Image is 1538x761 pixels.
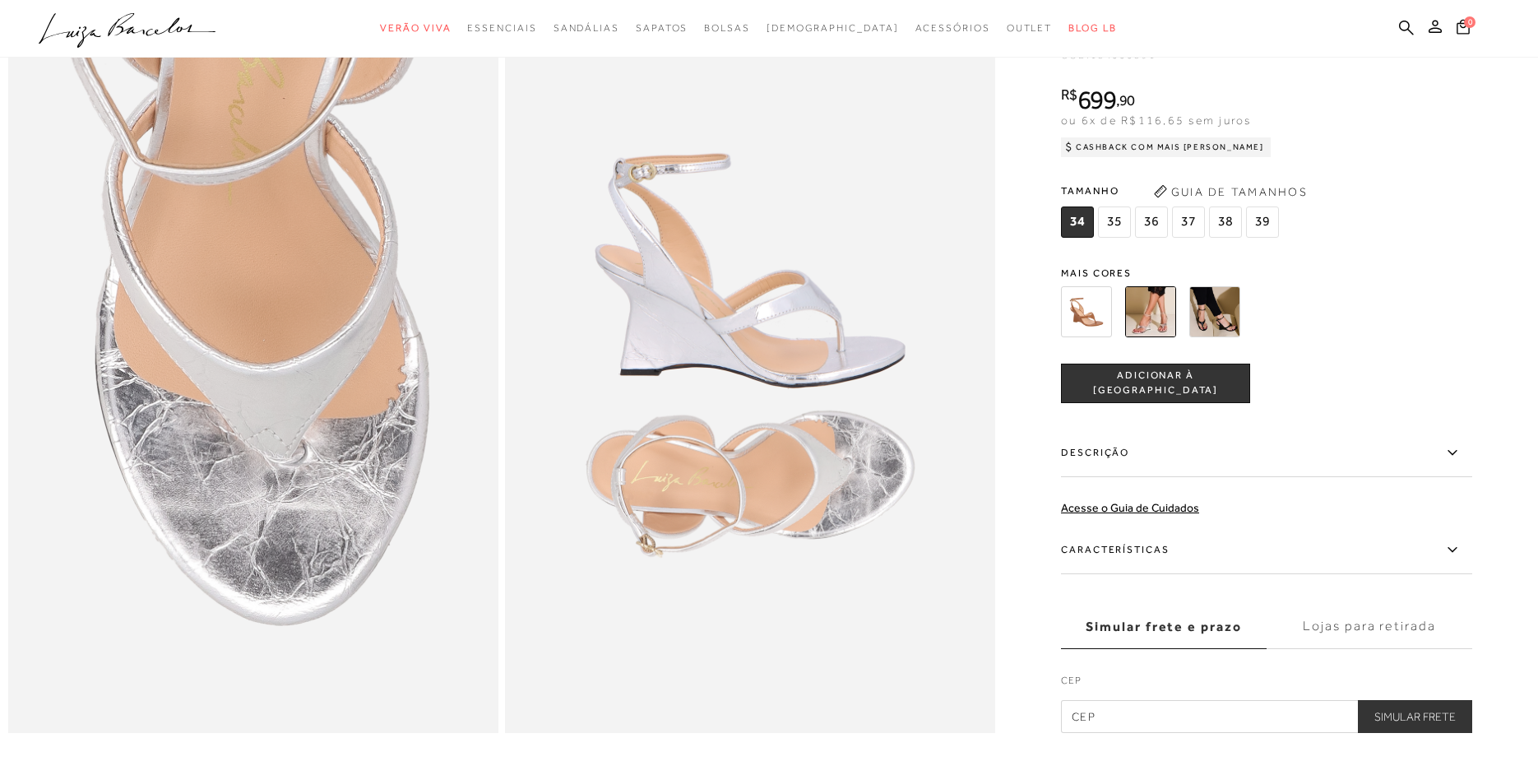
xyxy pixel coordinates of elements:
img: SANDÁLIA ANABELA DE DEDO EM COURO CARAMELO [1061,286,1112,337]
a: Acesse o Guia de Cuidados [1061,501,1199,514]
label: Descrição [1061,429,1472,477]
span: Mais cores [1061,268,1472,278]
img: SANDÁLIA ANABELA DE DEDO EM COURO PRETO [1189,286,1240,337]
div: Cashback com Mais [PERSON_NAME] [1061,137,1271,157]
span: 36 [1135,206,1168,238]
span: ADICIONAR À [GEOGRAPHIC_DATA] [1062,369,1249,398]
a: categoryNavScreenReaderText [554,13,619,44]
span: Sapatos [636,22,688,34]
span: Acessórios [915,22,990,34]
input: CEP [1061,700,1472,733]
label: Características [1061,527,1472,574]
span: 37 [1172,206,1205,238]
button: 0 [1452,18,1475,40]
a: noSubCategoriesText [767,13,899,44]
span: Bolsas [704,22,750,34]
span: Verão Viva [380,22,451,34]
button: Simular Frete [1358,700,1472,733]
span: Outlet [1007,22,1053,34]
a: categoryNavScreenReaderText [636,13,688,44]
span: [DEMOGRAPHIC_DATA] [767,22,899,34]
button: Guia de Tamanhos [1148,179,1313,205]
span: 0 [1464,16,1475,28]
a: categoryNavScreenReaderText [467,13,536,44]
span: 38 [1209,206,1242,238]
img: SANDÁLIA ANABELA DE DEDO EM COURO PRATA [1125,286,1176,337]
a: categoryNavScreenReaderText [1007,13,1053,44]
label: Simular frete e prazo [1061,605,1267,649]
span: 35 [1098,206,1131,238]
a: categoryNavScreenReaderText [915,13,990,44]
span: 39 [1246,206,1279,238]
span: 34 [1061,206,1094,238]
a: categoryNavScreenReaderText [704,13,750,44]
i: R$ [1061,87,1077,102]
span: Sandálias [554,22,619,34]
div: CÓD: [1061,50,1390,60]
i: , [1116,93,1135,108]
a: categoryNavScreenReaderText [380,13,451,44]
span: Essenciais [467,22,536,34]
span: 90 [1119,91,1135,109]
button: ADICIONAR À [GEOGRAPHIC_DATA] [1061,364,1250,403]
a: BLOG LB [1068,13,1116,44]
span: BLOG LB [1068,22,1116,34]
span: ou 6x de R$116,65 sem juros [1061,114,1251,127]
span: 699 [1077,85,1116,114]
label: CEP [1061,673,1472,696]
span: Tamanho [1061,179,1283,203]
label: Lojas para retirada [1267,605,1472,649]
